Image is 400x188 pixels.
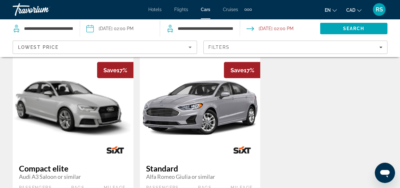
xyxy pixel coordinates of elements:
button: User Menu [371,3,387,16]
button: Filters [203,41,388,54]
span: Save [230,67,243,74]
a: Travorium [13,1,76,18]
span: Standard [146,164,254,173]
span: Compact elite [19,164,127,173]
button: Pickup date: Oct 18, 2025 02:00 PM [86,19,133,38]
img: Alfa Romeo Giulia or similar [140,72,261,141]
button: Change currency [346,5,361,15]
button: Extra navigation items [244,4,252,15]
a: Hotels [148,7,162,12]
div: 17% [97,62,133,78]
a: Cars [201,7,210,12]
iframe: Button to launch messaging window [375,163,395,183]
img: SIXT [97,143,133,157]
span: Search [343,26,365,31]
input: Search dropoff location [177,24,233,33]
span: CAD [346,8,355,13]
span: en [325,8,331,13]
mat-select: Sort by [18,43,192,51]
a: Cruises [223,7,238,12]
img: SIXT [224,143,260,157]
span: Save [103,67,117,74]
img: Audi A3 Saloon or similar [13,73,133,140]
span: Alfa Romeo Giulia or similar [146,173,254,180]
span: RS [376,6,383,13]
span: Filters [208,45,230,50]
input: Search pickup location [23,24,73,33]
button: Open drop-off date and time picker [246,19,293,38]
a: Flights [174,7,188,12]
div: 17% [224,62,260,78]
span: Audi A3 Saloon or similar [19,173,127,180]
span: Lowest Price [18,45,58,50]
button: Search [320,23,387,34]
button: Change language [325,5,337,15]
